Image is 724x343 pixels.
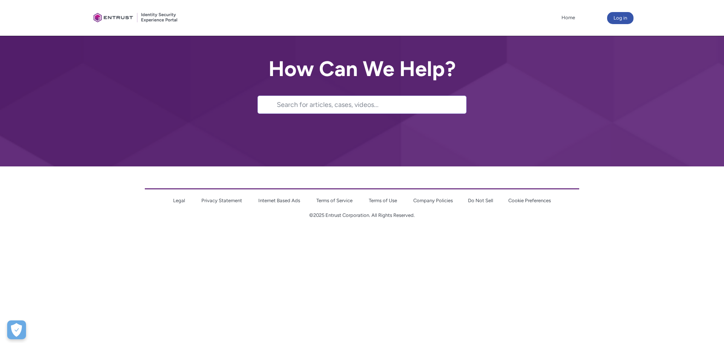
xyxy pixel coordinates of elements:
a: Terms of Service [316,198,353,203]
a: Legal [173,198,185,203]
a: Home [560,12,577,23]
button: Open Preferences [7,320,26,339]
a: Privacy Statement [201,198,242,203]
button: Search [258,96,277,113]
a: Terms of Use [369,198,397,203]
input: Search for articles, cases, videos... [277,96,466,113]
a: Do Not Sell [468,198,493,203]
div: Cookie Preferences [7,320,26,339]
a: Cookie Preferences [508,198,551,203]
h2: How Can We Help? [258,57,466,81]
a: Company Policies [413,198,453,203]
a: Internet Based Ads [258,198,300,203]
button: Log in [607,12,633,24]
p: ©2025 Entrust Corporation. All Rights Reserved. [145,212,579,219]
